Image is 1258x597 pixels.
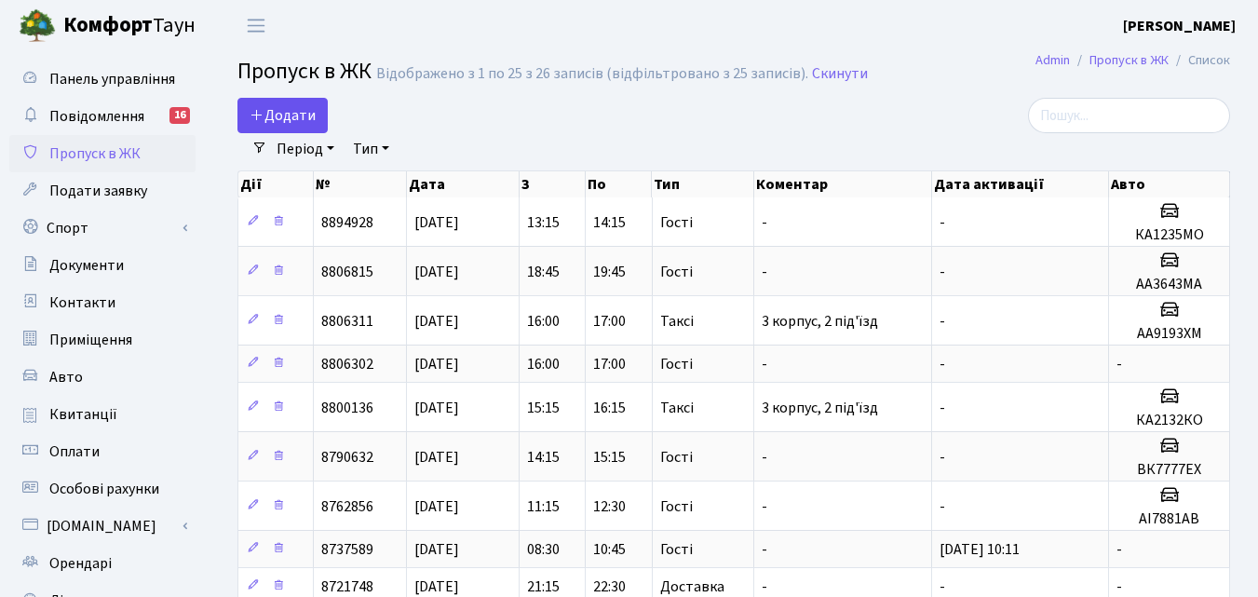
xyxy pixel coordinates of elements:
a: Оплати [9,433,196,470]
span: 8806815 [321,262,373,282]
a: Приміщення [9,321,196,359]
span: - [940,398,945,418]
span: Гості [660,357,693,372]
span: Додати [250,105,316,126]
a: Особові рахунки [9,470,196,508]
span: 16:00 [527,311,560,332]
a: [DOMAIN_NAME] [9,508,196,545]
span: Особові рахунки [49,479,159,499]
span: - [1116,539,1122,560]
span: Гості [660,450,693,465]
span: 15:15 [527,398,560,418]
a: Орендарі [9,545,196,582]
a: Тип [345,133,397,165]
span: 11:15 [527,496,560,517]
input: Пошук... [1028,98,1230,133]
span: Авто [49,367,83,387]
a: Admin [1035,50,1070,70]
a: Панель управління [9,61,196,98]
span: 19:45 [593,262,626,282]
a: Пропуск в ЖК [1089,50,1169,70]
span: 17:00 [593,354,626,374]
span: 18:45 [527,262,560,282]
h5: АА9193ХМ [1116,325,1222,343]
span: 16:00 [527,354,560,374]
span: - [762,577,767,597]
span: [DATE] [414,447,459,468]
th: Коментар [754,171,932,197]
th: З [520,171,586,197]
nav: breadcrumb [1008,41,1258,80]
span: - [762,212,767,233]
h5: АІ7881АВ [1116,510,1222,528]
span: - [940,447,945,468]
a: Контакти [9,284,196,321]
span: - [940,354,945,374]
th: № [314,171,407,197]
a: Пропуск в ЖК [9,135,196,172]
th: Дата активації [932,171,1109,197]
span: [DATE] [414,311,459,332]
span: 8721748 [321,577,373,597]
a: Подати заявку [9,172,196,210]
span: [DATE] [414,577,459,597]
span: Доставка [660,579,724,594]
span: 8806311 [321,311,373,332]
span: - [940,262,945,282]
span: - [762,539,767,560]
span: Таун [63,10,196,42]
span: Гості [660,499,693,514]
span: - [1116,354,1122,374]
span: Оплати [49,441,100,462]
span: 14:15 [527,447,560,468]
span: [DATE] [414,212,459,233]
a: Документи [9,247,196,284]
a: Квитанції [9,396,196,433]
span: 22:30 [593,577,626,597]
span: [DATE] 10:11 [940,539,1020,560]
span: Подати заявку [49,181,147,201]
span: Таксі [660,314,694,329]
span: Панель управління [49,69,175,89]
a: Повідомлення16 [9,98,196,135]
span: Гості [660,215,693,230]
span: 8806302 [321,354,373,374]
th: Дата [407,171,520,197]
a: Авто [9,359,196,396]
th: По [586,171,652,197]
span: 21:15 [527,577,560,597]
span: Приміщення [49,330,132,350]
span: 13:15 [527,212,560,233]
th: Авто [1109,171,1230,197]
span: 8762856 [321,496,373,517]
b: Комфорт [63,10,153,40]
span: Таксі [660,400,694,415]
span: - [1116,577,1122,597]
th: Дії [238,171,314,197]
span: 08:30 [527,539,560,560]
div: 16 [169,107,190,124]
span: 15:15 [593,447,626,468]
a: Скинути [812,65,868,83]
h5: КА2132КО [1116,412,1222,429]
span: - [762,496,767,517]
span: Пропуск в ЖК [237,55,372,88]
span: [DATE] [414,354,459,374]
a: Додати [237,98,328,133]
span: [DATE] [414,496,459,517]
span: - [762,447,767,468]
b: [PERSON_NAME] [1123,16,1236,36]
span: [DATE] [414,262,459,282]
li: Список [1169,50,1230,71]
span: 8790632 [321,447,373,468]
span: 8894928 [321,212,373,233]
span: 17:00 [593,311,626,332]
span: - [940,311,945,332]
span: 12:30 [593,496,626,517]
img: logo.png [19,7,56,45]
h5: КА1235МО [1116,226,1222,244]
span: 10:45 [593,539,626,560]
span: - [940,212,945,233]
span: Повідомлення [49,106,144,127]
h5: АА3643МА [1116,276,1222,293]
